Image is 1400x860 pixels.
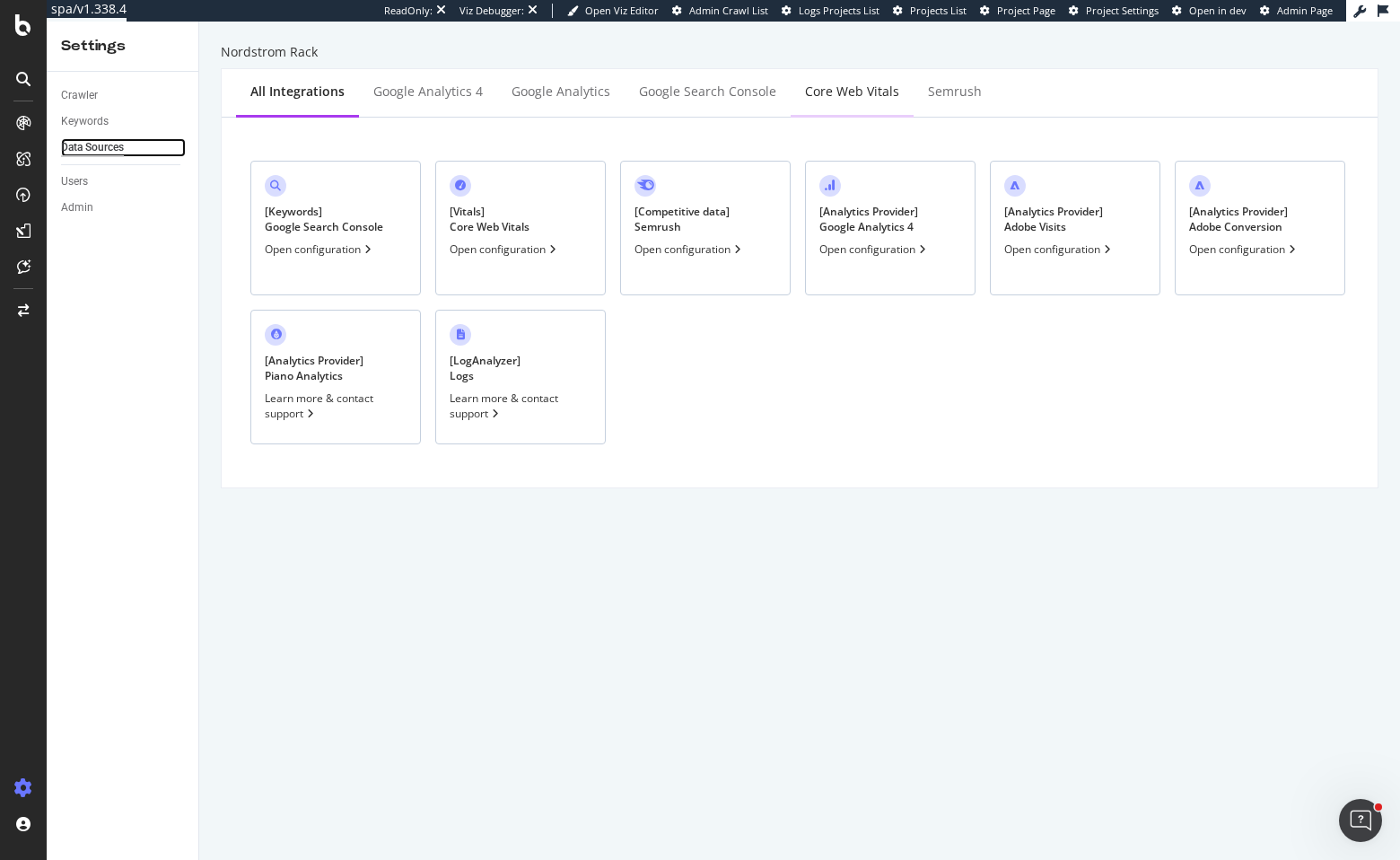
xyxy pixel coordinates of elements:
div: Settings [61,36,184,57]
div: Nordstrom Rack [221,43,1378,61]
div: Viz Debugger: [459,4,524,18]
div: Core Web Vitals [805,83,899,101]
span: Project Settings [1086,4,1159,17]
div: Users [61,172,88,191]
div: Google Analytics [512,83,610,101]
div: [ Analytics Provider ] Piano Analytics [265,353,363,383]
div: Google Search Console [639,83,776,101]
div: Data Sources [61,138,124,157]
div: Open configuration [265,241,375,257]
div: Open configuration [819,241,930,257]
div: [ Keywords ] Google Search Console [265,204,383,234]
a: Open Viz Editor [567,4,659,18]
div: Crawler [61,86,98,105]
div: Semrush [928,83,982,101]
div: All integrations [250,83,345,101]
span: Admin Page [1277,4,1333,17]
div: Google Analytics 4 [373,83,483,101]
a: Admin Crawl List [672,4,768,18]
a: Projects List [893,4,967,18]
span: Open in dev [1189,4,1247,17]
span: Admin Crawl List [689,4,768,17]
div: Keywords [61,112,109,131]
a: Admin Page [1260,4,1333,18]
div: [ LogAnalyzer ] Logs [450,353,521,383]
a: Project Settings [1069,4,1159,18]
a: Crawler [61,86,186,105]
div: [ Analytics Provider ] Adobe Visits [1004,204,1103,234]
div: [ Competitive data ] Semrush [634,204,730,234]
div: [ Analytics Provider ] Google Analytics 4 [819,204,918,234]
div: ReadOnly: [384,4,433,18]
a: Project Page [980,4,1055,18]
a: Keywords [61,112,186,131]
div: Admin [61,198,93,217]
a: Admin [61,198,186,217]
span: Project Page [997,4,1055,17]
a: Logs Projects List [782,4,879,18]
span: Projects List [910,4,967,17]
a: Open in dev [1172,4,1247,18]
div: Open configuration [634,241,745,257]
span: Logs Projects List [799,4,879,17]
span: Open Viz Editor [585,4,659,17]
div: [ Analytics Provider ] Adobe Conversion [1189,204,1288,234]
div: Open configuration [1189,241,1299,257]
iframe: Intercom live chat [1339,799,1382,842]
a: Data Sources [61,138,186,157]
div: Learn more & contact support [265,391,407,421]
div: [ Vitals ] Core Web Vitals [450,204,529,234]
div: Learn more & contact support [450,391,591,421]
div: Open configuration [450,241,560,257]
a: Users [61,172,186,191]
div: Open configuration [1004,241,1115,257]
